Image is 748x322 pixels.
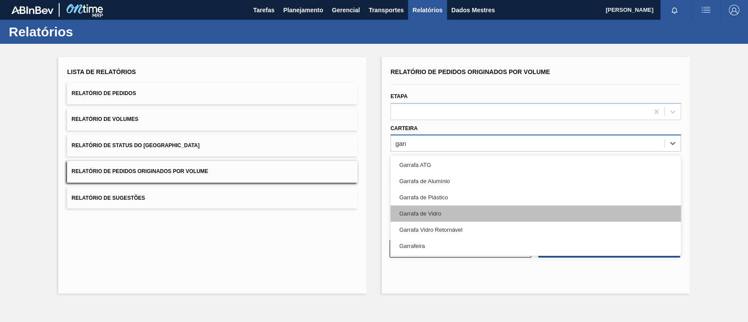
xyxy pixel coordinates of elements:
[729,5,739,15] img: Sair
[606,7,653,13] font: [PERSON_NAME]
[399,194,448,201] font: Garrafa de Plástico
[9,25,73,39] font: Relatórios
[71,117,138,123] font: Relatório de Volumes
[71,142,199,149] font: Relatório de Status do [GEOGRAPHIC_DATA]
[451,7,495,14] font: Dados Mestres
[67,68,136,75] font: Lista de Relatórios
[283,7,323,14] font: Planejamento
[369,7,404,14] font: Transportes
[399,210,441,217] font: Garrafa de Vidro
[390,68,550,75] font: Relatório de Pedidos Originados por Volume
[67,187,358,209] button: Relatório de Sugestões
[67,135,358,156] button: Relatório de Status do [GEOGRAPHIC_DATA]
[399,226,462,233] font: Garrafa Vidro Retornável
[253,7,275,14] font: Tarefas
[71,90,136,96] font: Relatório de Pedidos
[390,93,408,99] font: Etapa
[67,161,358,182] button: Relatório de Pedidos Originados por Volume
[390,240,531,258] button: Limpar
[11,6,53,14] img: TNhmsLtSVTkK8tSr43FrP2fwEKptu5GPRR3wAAAABJRU5ErkJggg==
[701,5,711,15] img: ações do usuário
[71,195,145,201] font: Relatório de Sugestões
[399,162,431,168] font: Garrafa ATG
[399,243,425,249] font: Garrafeira
[412,7,442,14] font: Relatórios
[67,109,358,130] button: Relatório de Volumes
[660,4,688,16] button: Notificações
[332,7,360,14] font: Gerencial
[71,169,208,175] font: Relatório de Pedidos Originados por Volume
[67,83,358,104] button: Relatório de Pedidos
[390,125,418,131] font: Carteira
[399,178,450,184] font: Garrafa de Alumínio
